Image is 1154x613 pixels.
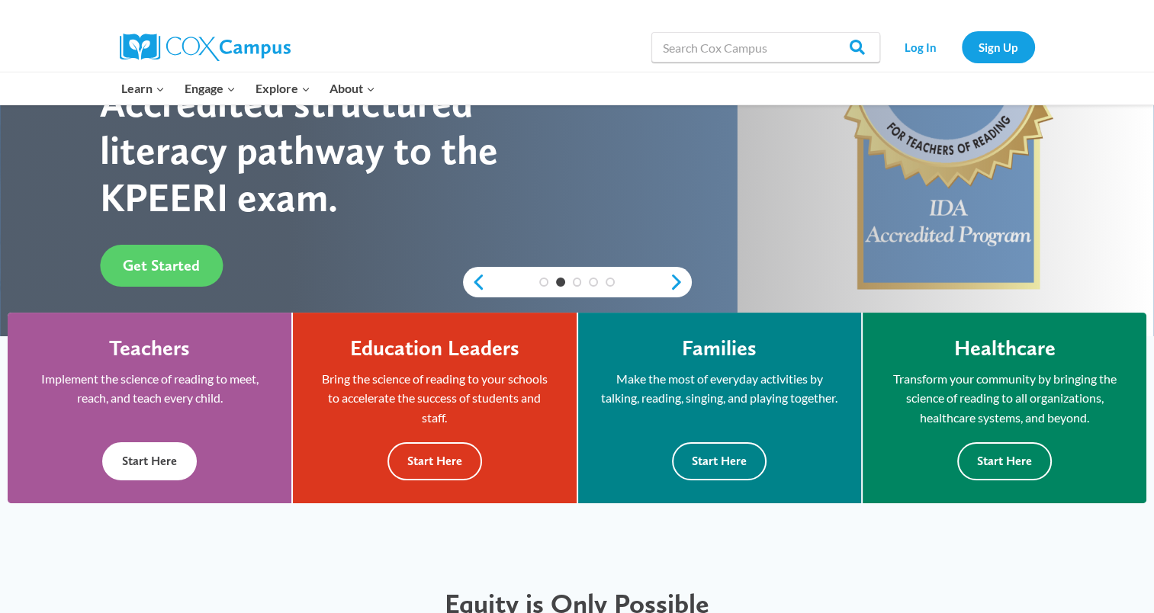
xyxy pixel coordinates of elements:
[953,335,1055,361] h4: Healthcare
[31,369,268,408] p: Implement the science of reading to meet, reach, and teach every child.
[962,31,1035,63] a: Sign Up
[578,313,861,503] a: Families Make the most of everyday activities by talking, reading, singing, and playing together....
[350,335,519,361] h4: Education Leaders
[8,313,291,503] a: Teachers Implement the science of reading to meet, reach, and teach every child. Start Here
[320,72,385,104] button: Child menu of About
[672,442,767,480] button: Start Here
[112,72,175,104] button: Child menu of Learn
[293,313,576,503] a: Education Leaders Bring the science of reading to your schools to accelerate the success of stude...
[120,34,291,61] img: Cox Campus
[387,442,482,480] button: Start Here
[102,442,197,480] button: Start Here
[112,72,385,104] nav: Primary Navigation
[123,256,200,274] span: Get Started
[651,32,880,63] input: Search Cox Campus
[888,31,1035,63] nav: Secondary Navigation
[682,335,757,361] h4: Families
[175,72,246,104] button: Child menu of Engage
[888,31,954,63] a: Log In
[601,369,838,408] p: Make the most of everyday activities by talking, reading, singing, and playing together.
[886,369,1123,428] p: Transform your community by bringing the science of reading to all organizations, healthcare syst...
[316,369,553,428] p: Bring the science of reading to your schools to accelerate the success of students and staff.
[957,442,1052,480] button: Start Here
[863,313,1146,503] a: Healthcare Transform your community by bringing the science of reading to all organizations, heal...
[100,245,223,287] a: Get Started
[109,335,190,361] h4: Teachers
[246,72,320,104] button: Child menu of Explore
